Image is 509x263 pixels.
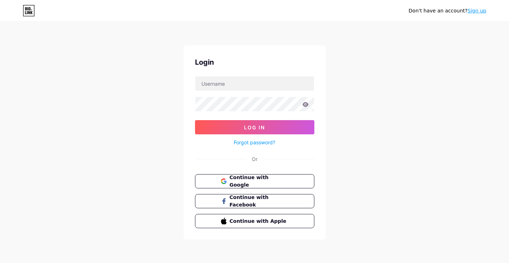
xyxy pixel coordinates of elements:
[229,194,288,209] span: Continue with Facebook
[229,218,288,225] span: Continue with Apple
[244,124,265,130] span: Log In
[195,214,314,228] button: Continue with Apple
[195,57,314,68] div: Login
[234,139,275,146] a: Forgot password?
[195,194,314,208] button: Continue with Facebook
[408,7,486,15] div: Don't have an account?
[467,8,486,14] a: Sign up
[229,174,288,189] span: Continue with Google
[252,155,258,163] div: Or
[195,120,314,134] button: Log In
[195,76,314,91] input: Username
[195,174,314,188] button: Continue with Google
